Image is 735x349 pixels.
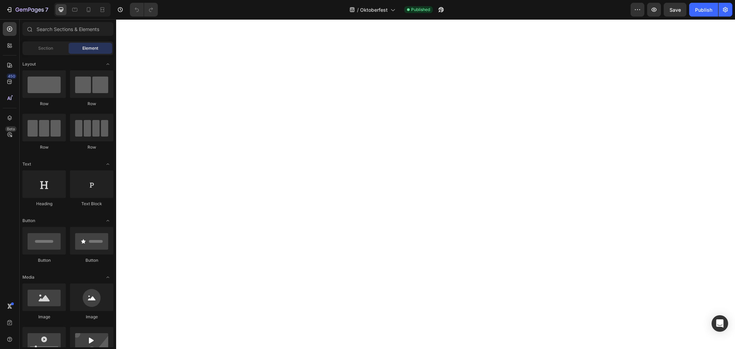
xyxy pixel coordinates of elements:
[411,7,430,13] span: Published
[102,59,113,70] span: Toggle open
[38,45,53,51] span: Section
[130,3,158,17] div: Undo/Redo
[695,6,712,13] div: Publish
[70,257,113,263] div: Button
[102,159,113,170] span: Toggle open
[22,101,66,107] div: Row
[22,257,66,263] div: Button
[70,144,113,150] div: Row
[5,126,17,132] div: Beta
[22,61,36,67] span: Layout
[712,315,728,332] div: Open Intercom Messenger
[22,201,66,207] div: Heading
[70,101,113,107] div: Row
[22,274,34,280] span: Media
[360,6,388,13] span: Oktoberfest
[102,215,113,226] span: Toggle open
[22,22,113,36] input: Search Sections & Elements
[670,7,681,13] span: Save
[22,144,66,150] div: Row
[70,201,113,207] div: Text Block
[116,19,735,349] iframe: Design area
[22,218,35,224] span: Button
[7,73,17,79] div: 450
[689,3,718,17] button: Publish
[664,3,686,17] button: Save
[70,314,113,320] div: Image
[45,6,48,14] p: 7
[22,314,66,320] div: Image
[102,272,113,283] span: Toggle open
[3,3,51,17] button: 7
[22,161,31,167] span: Text
[357,6,359,13] span: /
[82,45,98,51] span: Element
